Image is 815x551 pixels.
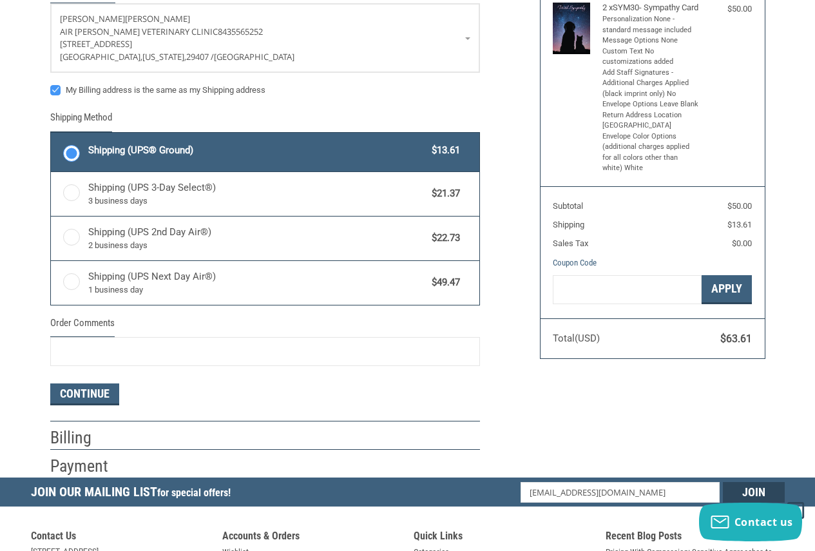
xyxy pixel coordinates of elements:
[732,238,752,248] span: $0.00
[720,333,752,345] span: $63.61
[602,35,699,46] li: Message Options None
[88,143,426,158] span: Shipping (UPS® Ground)
[702,275,752,304] button: Apply
[426,143,461,158] span: $13.61
[553,333,600,344] span: Total (USD)
[125,13,190,24] span: [PERSON_NAME]
[60,26,218,37] span: Air [PERSON_NAME] Veterinary Clinic
[88,195,426,208] span: 3 business days
[414,530,593,546] h5: Quick Links
[553,275,702,304] input: Gift Certificate or Coupon Code
[602,99,699,110] li: Envelope Options Leave Blank
[553,201,583,211] span: Subtotal
[553,238,588,248] span: Sales Tax
[222,530,401,546] h5: Accounts & Orders
[50,316,115,337] legend: Order Comments
[88,269,426,296] span: Shipping (UPS Next Day Air®)
[734,515,793,529] span: Contact us
[602,131,699,174] li: Envelope Color Options (additional charges applied for all colors other than white) White
[723,482,785,503] input: Join
[50,110,112,131] legend: Shipping Method
[727,220,752,229] span: $13.61
[426,186,461,201] span: $21.37
[218,26,263,37] span: 8435565252
[699,503,802,541] button: Contact us
[50,383,119,405] button: Continue
[602,14,699,35] li: Personalization None - standard message included
[602,3,699,13] h4: 2 x SYM30- Sympathy Card
[31,478,237,510] h5: Join Our Mailing List
[60,38,132,50] span: [STREET_ADDRESS]
[31,530,210,546] h5: Contact Us
[553,220,584,229] span: Shipping
[88,284,426,296] span: 1 business day
[60,13,125,24] span: [PERSON_NAME]
[426,231,461,246] span: $22.73
[50,456,126,477] h2: Payment
[426,275,461,290] span: $49.47
[606,530,785,546] h5: Recent Blog Posts
[51,4,479,72] a: Enter or select a different address
[702,3,752,15] div: $50.00
[88,225,426,252] span: Shipping (UPS 2nd Day Air®)
[186,51,214,63] span: 29407 /
[142,51,186,63] span: [US_STATE],
[60,51,142,63] span: [GEOGRAPHIC_DATA],
[88,180,426,208] span: Shipping (UPS 3-Day Select®)
[50,85,480,95] label: My Billing address is the same as my Shipping address
[553,258,597,267] a: Coupon Code
[602,110,699,131] li: Return Address Location [GEOGRAPHIC_DATA]
[727,201,752,211] span: $50.00
[602,46,699,68] li: Custom Text No customizations added
[214,51,294,63] span: [GEOGRAPHIC_DATA]
[521,482,720,503] input: Email
[157,487,231,499] span: for special offers!
[50,427,126,449] h2: Billing
[602,68,699,100] li: Add Staff Signatures - Additional Charges Applied (black imprint only) No
[88,239,426,252] span: 2 business days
